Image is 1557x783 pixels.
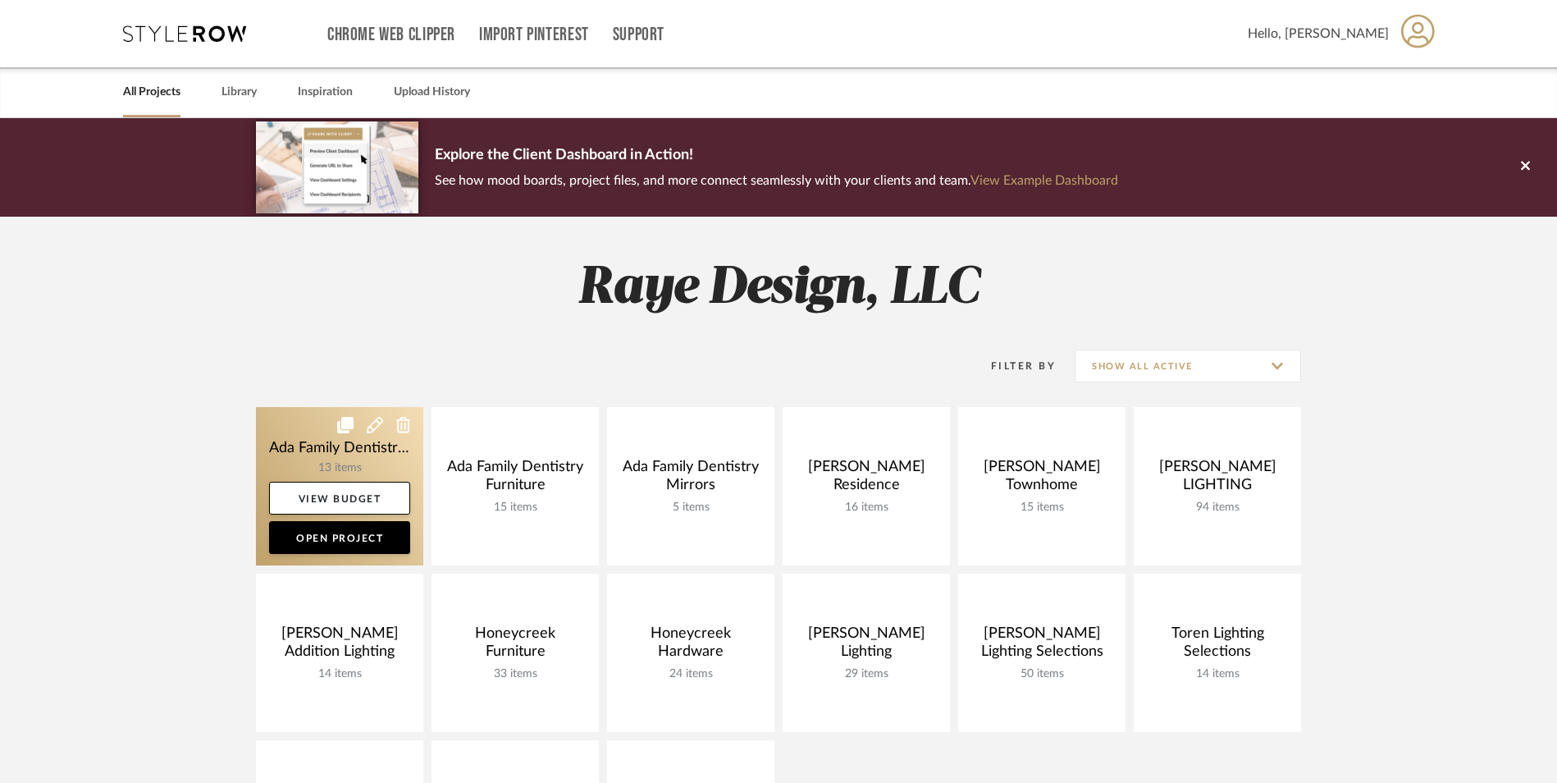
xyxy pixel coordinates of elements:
[971,625,1112,667] div: [PERSON_NAME] Lighting Selections
[327,28,455,42] a: Chrome Web Clipper
[971,458,1112,501] div: [PERSON_NAME] Townhome
[221,81,257,103] a: Library
[970,174,1118,187] a: View Example Dashboard
[445,667,586,681] div: 33 items
[256,121,418,213] img: d5d033c5-7b12-40c2-a960-1ecee1989c38.png
[269,667,410,681] div: 14 items
[796,667,937,681] div: 29 items
[620,625,761,667] div: Honeycreek Hardware
[1248,24,1389,43] span: Hello, [PERSON_NAME]
[445,458,586,501] div: Ada Family Dentistry Furniture
[1147,667,1288,681] div: 14 items
[796,458,937,501] div: [PERSON_NAME] Residence
[620,501,761,515] div: 5 items
[620,458,761,501] div: Ada Family Dentistry Mirrors
[445,501,586,515] div: 15 items
[1147,501,1288,515] div: 94 items
[435,143,1118,169] p: Explore the Client Dashboard in Action!
[188,258,1369,319] h2: Raye Design, LLC
[123,81,180,103] a: All Projects
[269,625,410,667] div: [PERSON_NAME] Addition Lighting
[298,81,353,103] a: Inspiration
[1147,458,1288,501] div: [PERSON_NAME] LIGHTING
[620,667,761,681] div: 24 items
[435,169,1118,192] p: See how mood boards, project files, and more connect seamlessly with your clients and team.
[970,358,1056,374] div: Filter By
[445,625,586,667] div: Honeycreek Furniture
[394,81,470,103] a: Upload History
[1147,625,1288,667] div: Toren Lighting Selections
[971,501,1112,515] div: 15 items
[479,28,589,42] a: Import Pinterest
[971,667,1112,681] div: 50 items
[269,521,410,554] a: Open Project
[796,625,937,667] div: [PERSON_NAME] Lighting
[796,501,937,515] div: 16 items
[269,482,410,515] a: View Budget
[613,28,664,42] a: Support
